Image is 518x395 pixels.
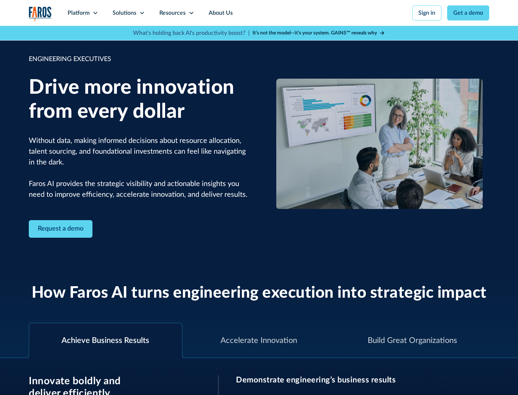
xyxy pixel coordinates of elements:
[447,5,489,20] a: Get a demo
[236,375,489,385] h3: Demonstrate engineering’s business results
[62,335,149,347] div: Achieve Business Results
[159,9,186,17] div: Resources
[412,5,441,20] a: Sign in
[29,6,52,21] img: Logo of the analytics and reporting company Faros.
[32,284,487,303] h2: How Faros AI turns engineering execution into strategic impact
[29,135,248,200] p: Without data, making informed decisions about resource allocation, talent sourcing, and foundatio...
[368,335,457,347] div: Build Great Organizations
[29,220,92,238] a: Contact Modal
[113,9,136,17] div: Solutions
[68,9,90,17] div: Platform
[221,335,297,347] div: Accelerate Innovation
[29,55,248,64] div: ENGINEERING EXECUTIVES
[253,29,385,37] a: It’s not the model—it’s your system. GAINS™ reveals why
[29,76,248,124] h1: Drive more innovation from every dollar
[253,31,377,36] strong: It’s not the model—it’s your system. GAINS™ reveals why
[29,6,52,21] a: home
[133,29,250,37] p: What's holding back AI's productivity boost? |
